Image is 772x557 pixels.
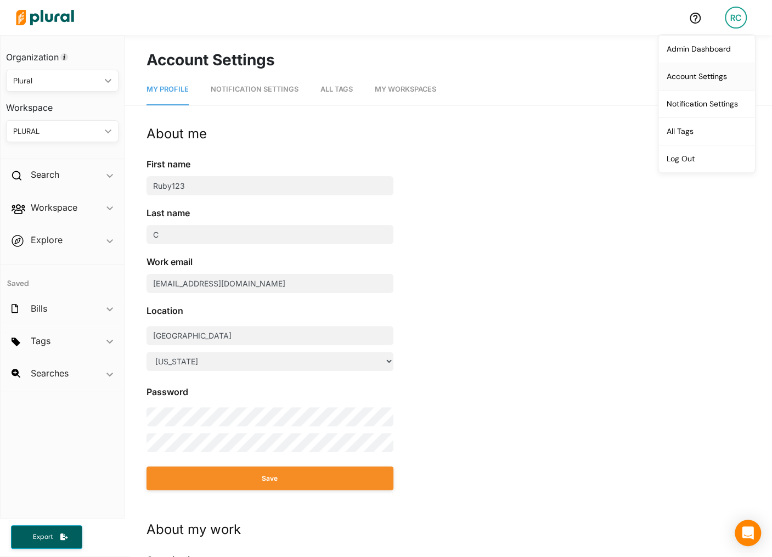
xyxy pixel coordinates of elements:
[31,201,77,213] h2: Workspace
[375,74,436,105] a: My Workspaces
[211,74,298,105] a: Notification Settings
[146,225,393,244] input: Last name
[146,385,188,398] div: Password
[31,302,47,314] h2: Bills
[31,335,50,347] h2: Tags
[716,2,756,33] a: RC
[658,63,754,90] a: Account Settings
[320,74,353,105] a: All Tags
[31,168,59,181] h2: Search
[31,367,69,379] h2: Searches
[211,85,298,93] span: Notification Settings
[658,145,754,172] a: Log Out
[6,92,119,116] h3: Workspace
[146,74,189,105] a: My Profile
[146,176,393,195] input: First name
[146,304,393,317] div: Location
[375,85,436,93] span: My Workspaces
[13,75,100,87] div: Plural
[6,41,119,65] h3: Organization
[11,525,82,549] button: Export
[146,326,393,345] input: City
[725,7,747,29] div: RC
[146,48,750,71] h1: Account Settings
[25,532,60,542] span: Export
[146,206,393,220] div: Last name
[59,52,69,62] div: Tooltip anchor
[146,124,476,144] div: About me
[658,35,754,63] a: Admin Dashboard
[146,520,476,539] div: About my work
[658,117,754,145] a: All Tags
[146,157,393,171] div: First name
[13,126,100,137] div: PLURAL
[31,234,63,246] h2: Explore
[1,265,124,291] h4: Saved
[146,466,393,490] button: Save
[658,90,754,117] a: Notification Settings
[146,85,189,93] span: My Profile
[146,255,393,268] div: Work email
[320,85,353,93] span: All Tags
[146,274,393,293] input: Work email
[735,520,761,546] div: Open Intercom Messenger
